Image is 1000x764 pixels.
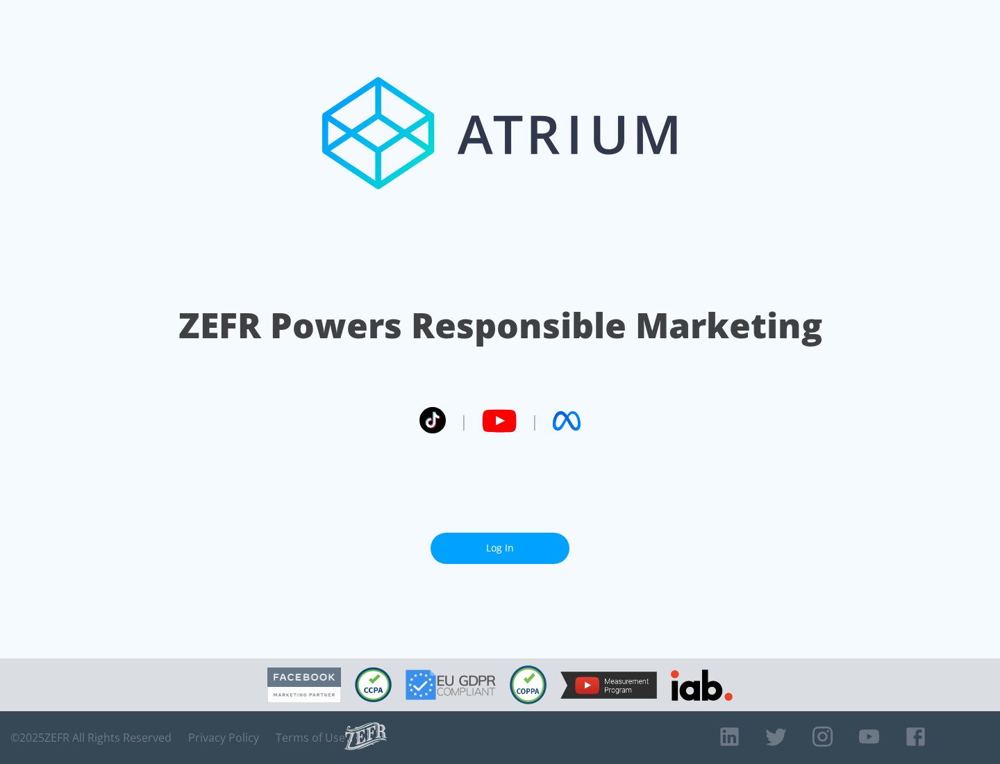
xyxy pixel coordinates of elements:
span: © 2025 ZEFR All Rights Reserved [10,731,172,745]
span: | [531,410,539,431]
a: Log In [431,533,569,564]
img: COPPA Compliant [510,665,547,704]
img: YouTube Measurement Program [560,672,657,699]
a: Terms of Use [276,731,345,745]
img: CCPA Compliant [355,667,392,702]
h1: ZEFR Powers Responsible Marketing [178,301,822,349]
img: IAB [671,670,733,701]
a: Privacy Policy [188,731,259,745]
img: GDPR Compliant [406,670,496,700]
span: | [460,410,468,431]
img: Facebook Marketing Partner [267,667,341,703]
